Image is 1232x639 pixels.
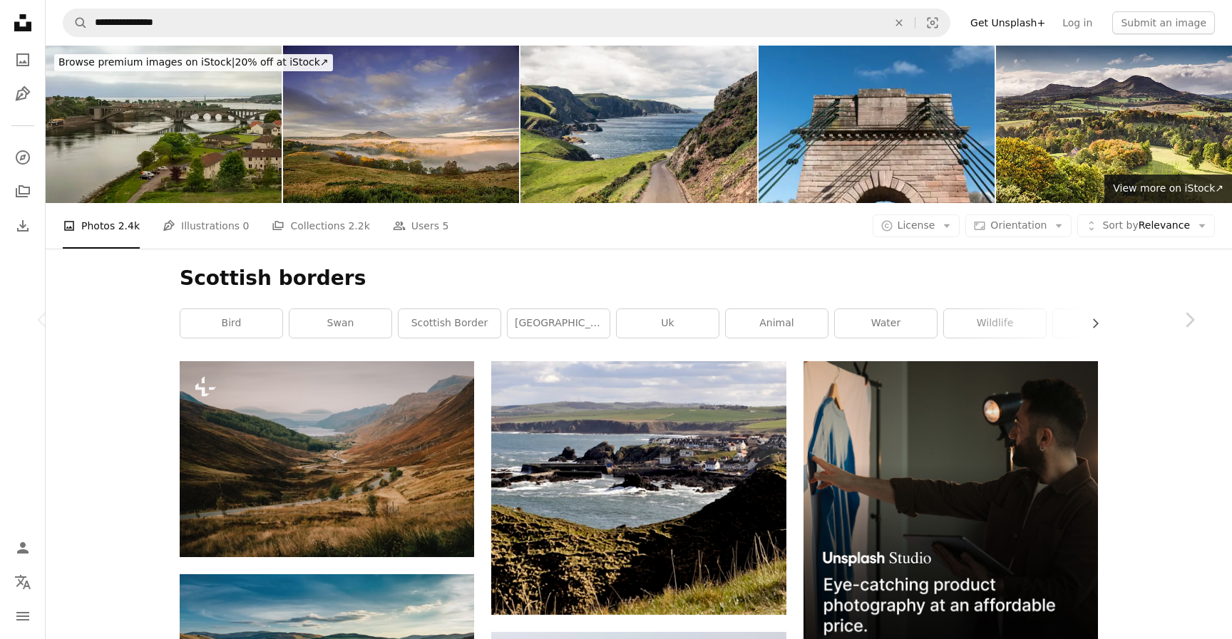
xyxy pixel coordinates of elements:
form: Find visuals sitewide [63,9,950,37]
a: nature [1053,309,1155,338]
span: 2.2k [348,218,369,234]
a: View more on iStock↗ [1104,175,1232,203]
span: 20% off at iStock ↗ [58,56,329,68]
button: Menu [9,602,37,630]
button: Clear [883,9,915,36]
a: Users 5 [393,203,449,249]
span: Relevance [1102,219,1190,233]
a: [GEOGRAPHIC_DATA] [508,309,610,338]
button: scroll list to the right [1082,309,1098,338]
a: a view of a small town by the ocean [491,481,786,494]
h1: Scottish borders [180,266,1098,291]
img: Scottish Borders [759,46,995,203]
img: a view of a small town by the ocean [491,361,786,615]
img: Eildon Hills [996,46,1232,203]
span: 5 [443,218,449,234]
a: Photos [9,46,37,74]
a: uk [617,309,719,338]
button: Visual search [915,9,950,36]
a: Browse premium images on iStock|20% off at iStock↗ [46,46,342,80]
a: Get Unsplash+ [962,11,1054,34]
a: swan [289,309,391,338]
a: Illustrations 0 [163,203,249,249]
a: animal [726,309,828,338]
a: Log in [1054,11,1101,34]
img: Berwick upon tweed cityview at england scotland border [46,46,282,203]
img: Eildon Hills in the Scottish Borders [283,46,519,203]
span: Sort by [1102,219,1138,231]
a: Next [1146,251,1232,388]
a: water [835,309,937,338]
a: Explore [9,143,37,172]
button: Search Unsplash [63,9,88,36]
a: Collections [9,177,37,206]
span: Browse premium images on iStock | [58,56,235,68]
a: A view of a valley with a river running through it [180,452,474,465]
button: Orientation [965,214,1072,237]
a: wildlife [944,309,1046,338]
span: Orientation [990,219,1047,231]
span: 0 [243,218,250,234]
a: Download History [9,212,37,240]
button: Sort byRelevance [1077,214,1215,237]
a: scottish border [399,309,500,338]
a: Collections 2.2k [272,203,369,249]
img: A view of a valley with a river running through it [180,361,474,557]
button: Language [9,568,37,596]
a: bird [180,309,282,338]
button: License [873,214,960,237]
span: License [898,219,935,231]
span: View more on iStock ↗ [1113,182,1223,194]
img: Rugged East Lothian Coastline at St Abb's Head [520,46,756,203]
button: Submit an image [1112,11,1215,34]
a: Illustrations [9,80,37,108]
a: Log in / Sign up [9,534,37,562]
